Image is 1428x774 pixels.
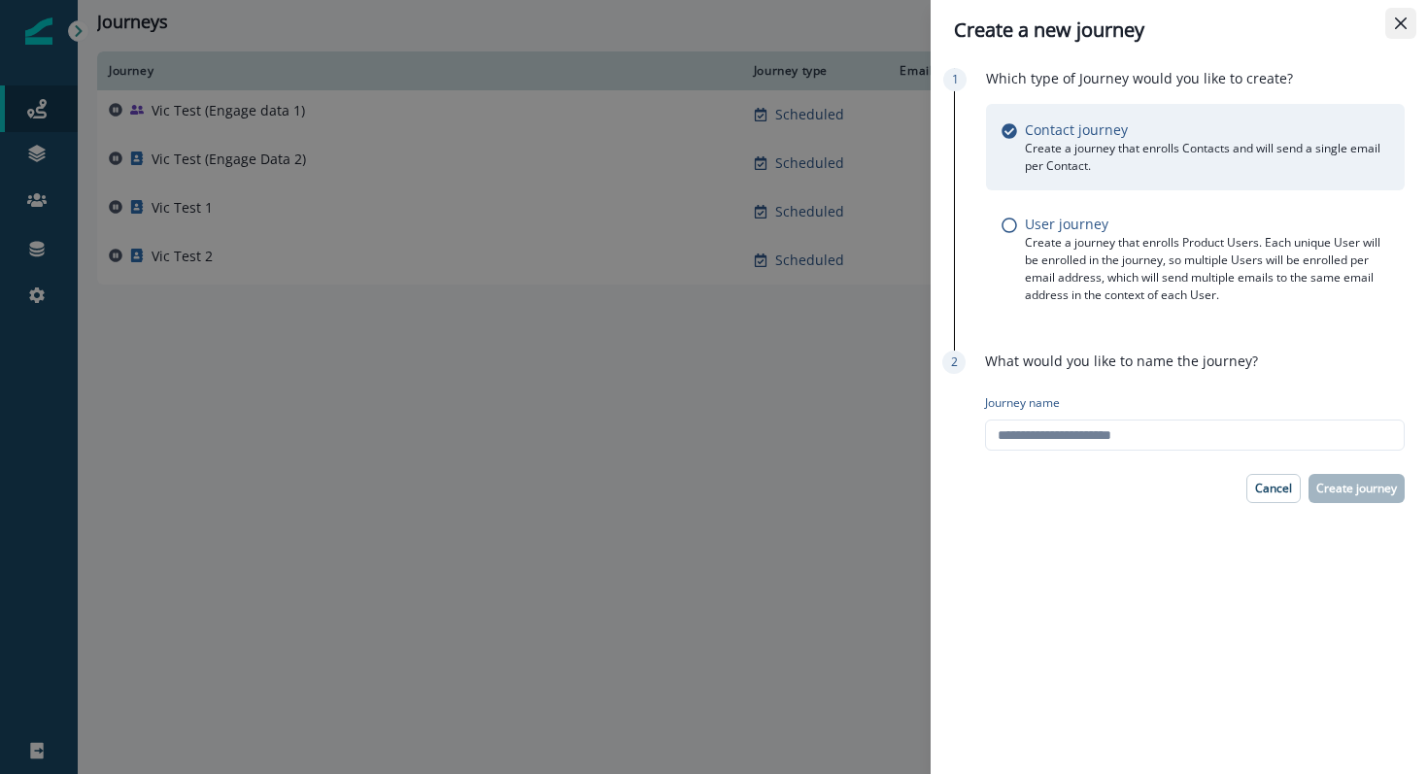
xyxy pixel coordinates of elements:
[954,16,1405,45] div: Create a new journey
[952,71,959,88] p: 1
[986,68,1293,88] p: Which type of Journey would you like to create?
[1025,214,1108,234] p: User journey
[1385,8,1416,39] button: Close
[985,351,1258,371] p: What would you like to name the journey?
[1025,140,1389,175] p: Create a journey that enrolls Contacts and will send a single email per Contact.
[1025,234,1389,304] p: Create a journey that enrolls Product Users. Each unique User will be enrolled in the journey, so...
[1246,474,1301,503] button: Cancel
[951,353,958,371] p: 2
[1309,474,1405,503] button: Create journey
[1025,119,1128,140] p: Contact journey
[985,394,1060,412] p: Journey name
[1316,482,1397,495] p: Create journey
[1255,482,1292,495] p: Cancel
